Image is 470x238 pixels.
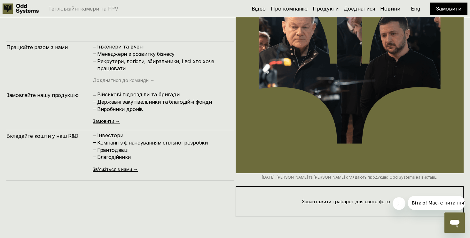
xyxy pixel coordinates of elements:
p: [DATE], [PERSON_NAME] та [PERSON_NAME] оглядають продукцію Odd Systems на виставці [236,175,464,180]
p: Військові підрозділи та бригади [97,92,228,98]
a: Про компанію [271,5,308,12]
h4: Рекрутери, логісти, збиральники, і всі хто хоче працювати [97,58,228,72]
a: Замовити [436,5,461,12]
a: Відео [252,5,266,12]
a: Замовити → [93,118,120,124]
a: Продукти [313,5,339,12]
img: download icon [392,199,397,204]
p: Інженери та вчені [97,44,228,50]
p: Eng [411,6,420,11]
h4: – [93,139,96,146]
a: Доєднатися [344,5,375,12]
h4: – [93,91,96,98]
h4: Виробники дронів [97,106,228,113]
h4: Замовляйте нашу продукцію [6,92,93,99]
h4: – [93,50,96,57]
a: Завантажити трафарет для свого фото [236,186,464,217]
iframe: Повідомлення від компанії [408,196,465,210]
a: Новини [380,5,400,12]
iframe: Закрити повідомлення [393,197,405,210]
h4: – [93,57,96,64]
h4: – [93,98,96,105]
h4: Працюйте разом з нами [6,44,93,51]
h4: Компанії з фінансуванням спільної розробки [97,139,228,146]
a: Доєднатися до команди → [93,78,154,83]
iframe: Кнопка для запуску вікна повідомлень [444,212,465,233]
h4: Вкладайте кошти у наш R&D [6,132,93,139]
p: Інвестори [97,132,228,138]
h4: Благодійники [97,153,228,160]
h4: Менеджери з розвитку бізнесу [97,50,228,57]
h4: – [93,132,96,139]
h4: Державні закупівельники та благодійні фонди [97,98,228,105]
h4: – [93,146,96,153]
p: Тепловізійні камери та FPV [48,6,118,11]
h4: – [93,105,96,112]
h4: – [93,43,96,50]
a: Зв’яжіться з нами → [93,167,138,172]
h4: – [93,153,96,160]
span: Вітаю! Маєте питання? [4,4,59,10]
h4: Грантодавці [97,146,228,153]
